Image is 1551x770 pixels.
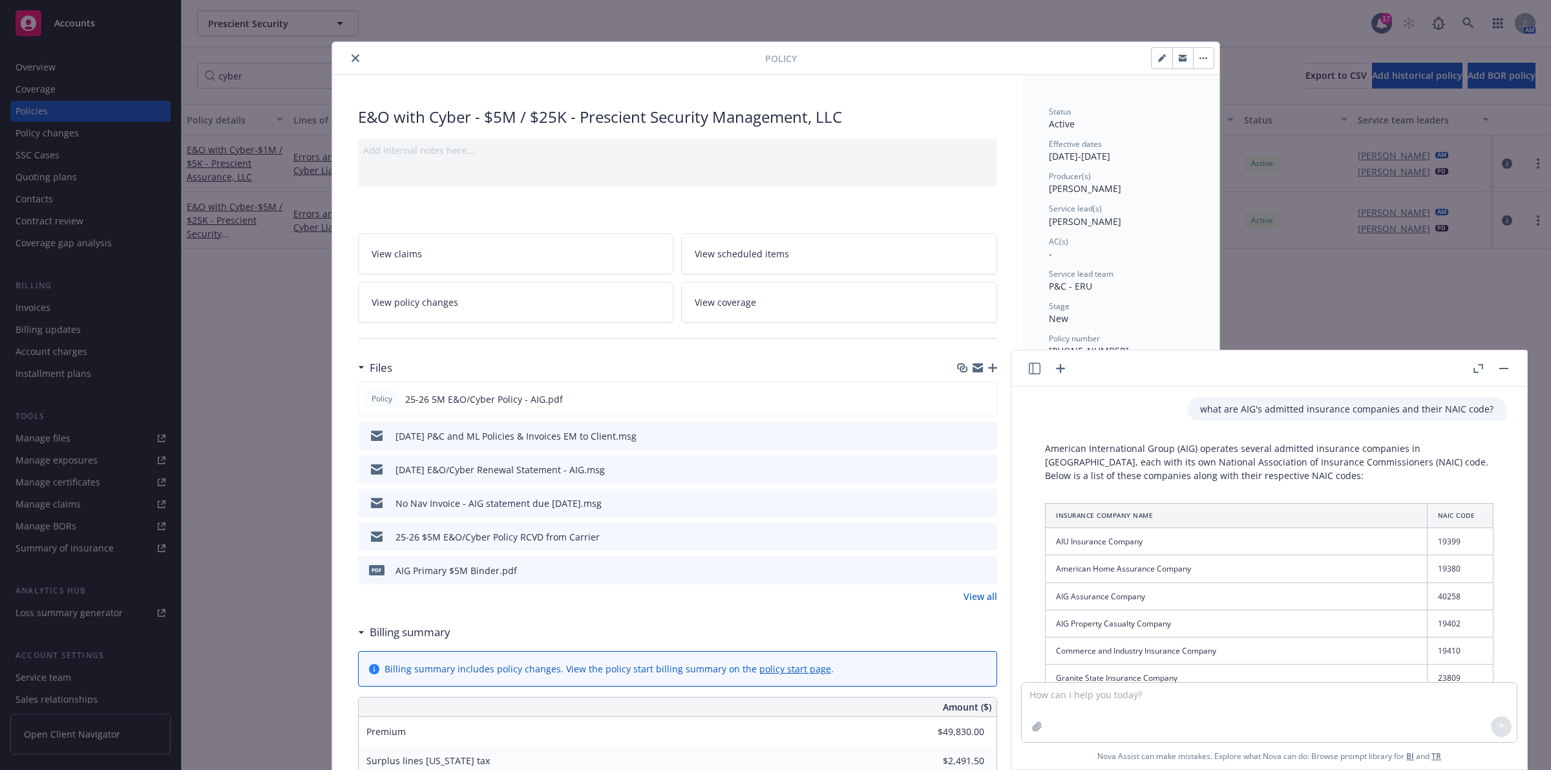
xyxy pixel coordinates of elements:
button: download file [960,530,970,544]
div: 25-26 $5M E&O/Cyber Policy RCVD from Carrier [396,530,600,544]
span: Service lead(s) [1049,203,1102,214]
span: 25-26 5M E&O/Cyber Policy - AIG.pdf [405,392,563,406]
div: Billing summary [358,624,450,641]
a: View coverage [681,282,997,323]
p: what are AIG's admitted insurance companies and their NAIC code? [1200,402,1493,416]
td: American Home Assurance Company [1046,555,1428,583]
span: Service lead team [1049,268,1113,279]
a: View scheduled items [681,233,997,274]
span: P&C - ERU [1049,280,1092,292]
h3: Billing summary [370,624,450,641]
td: 19380 [1427,555,1493,583]
span: Nova Assist can make mistakes. Explore what Nova can do: Browse prompt library for and [1017,743,1522,769]
th: Insurance Company Name [1046,504,1428,528]
span: Policy [369,393,395,405]
td: 19410 [1427,637,1493,664]
span: Stage [1049,301,1070,312]
a: View all [964,590,997,603]
div: [DATE] - [DATE] [1049,138,1194,163]
button: download file [959,392,969,406]
button: close [348,50,363,66]
td: AIG Assurance Company [1046,583,1428,610]
td: 40258 [1427,583,1493,610]
span: [PERSON_NAME] [1049,215,1121,228]
span: New [1049,312,1068,325]
div: Files [358,359,392,376]
div: Billing summary includes policy changes. View the policy start billing summary on the . [385,662,834,676]
a: View policy changes [358,282,674,323]
span: Active [1049,118,1075,130]
span: Premium [366,725,406,738]
button: preview file [980,463,992,476]
td: Granite State Insurance Company [1046,665,1428,692]
a: View claims [358,233,674,274]
span: Amount ($) [943,700,991,714]
td: 19399 [1427,528,1493,555]
span: Producer(s) [1049,171,1091,182]
a: BI [1406,751,1414,762]
input: 0.00 [908,722,992,742]
div: No Nav Invoice - AIG statement due [DATE].msg [396,497,602,510]
button: preview file [980,392,991,406]
span: Policy [765,52,797,65]
a: TR [1431,751,1441,762]
span: View claims [372,247,422,261]
button: preview file [980,530,992,544]
div: [DATE] E&O/Cyber Renewal Statement - AIG.msg [396,463,605,476]
div: [DATE] P&C and ML Policies & Invoices EM to Client.msg [396,429,637,443]
div: Add internal notes here... [363,144,992,157]
td: 19402 [1427,610,1493,637]
span: - [1049,248,1052,260]
p: American International Group (AIG) operates several admitted insurance companies in [GEOGRAPHIC_D... [1045,442,1493,482]
span: [PERSON_NAME] [1049,182,1121,195]
span: [PHONE_NUMBER] [1049,345,1129,357]
button: download file [960,497,970,510]
button: download file [960,564,970,577]
span: Surplus lines [US_STATE] tax [366,754,490,767]
span: pdf [369,565,385,575]
td: 23809 [1427,665,1493,692]
a: policy start page [759,663,831,675]
h3: Files [370,359,392,376]
span: Status [1049,106,1071,117]
div: E&O with Cyber - $5M / $25K - Prescient Security Management, LLC [358,106,997,128]
td: Commerce and Industry Insurance Company [1046,637,1428,664]
div: AIG Primary $5M Binder.pdf [396,564,517,577]
span: Effective dates [1049,138,1102,149]
th: NAIC Code [1427,504,1493,528]
td: AIU Insurance Company [1046,528,1428,555]
span: View coverage [695,295,756,309]
span: AC(s) [1049,236,1068,247]
span: View policy changes [372,295,458,309]
button: preview file [980,497,992,510]
span: Policy number [1049,333,1100,344]
button: download file [960,429,970,443]
button: download file [960,463,970,476]
span: View scheduled items [695,247,789,261]
button: preview file [980,429,992,443]
td: AIG Property Casualty Company [1046,610,1428,637]
button: preview file [980,564,992,577]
